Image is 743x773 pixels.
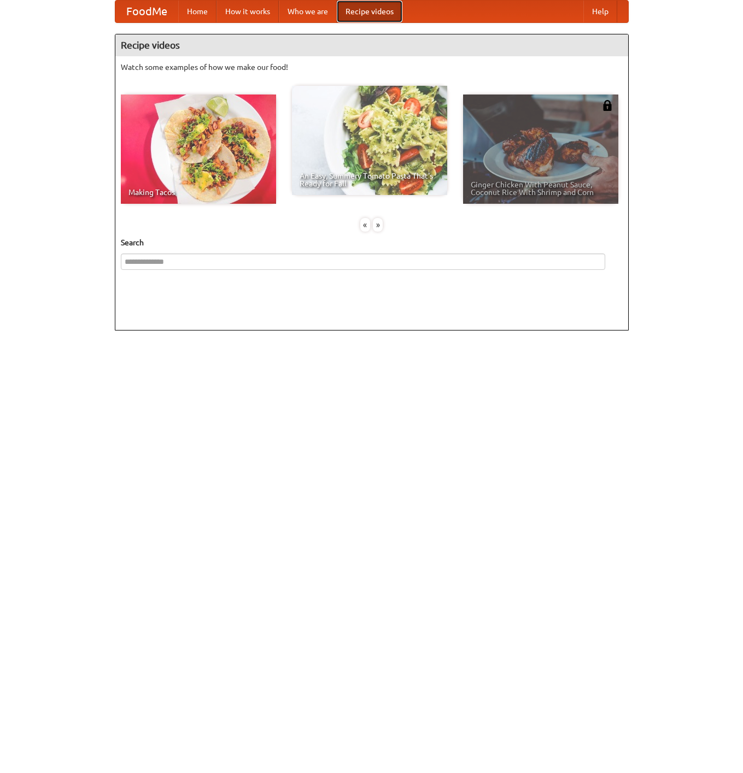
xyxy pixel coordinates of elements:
a: Recipe videos [337,1,402,22]
img: 483408.png [602,100,613,111]
a: FoodMe [115,1,178,22]
span: Making Tacos [128,188,268,196]
a: Making Tacos [121,95,276,204]
a: Home [178,1,217,22]
a: How it works [217,1,279,22]
div: « [360,218,370,232]
div: » [373,218,383,232]
h5: Search [121,237,623,248]
a: An Easy, Summery Tomato Pasta That's Ready for Fall [292,86,447,195]
h4: Recipe videos [115,34,628,56]
a: Who we are [279,1,337,22]
span: An Easy, Summery Tomato Pasta That's Ready for Fall [300,172,440,187]
p: Watch some examples of how we make our food! [121,62,623,73]
a: Help [583,1,617,22]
